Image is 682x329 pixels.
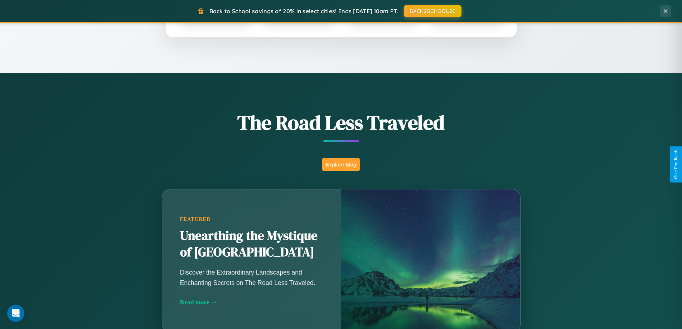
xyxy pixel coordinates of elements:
[180,228,323,261] h2: Unearthing the Mystique of [GEOGRAPHIC_DATA]
[126,109,556,136] h1: The Road Less Traveled
[209,8,398,15] span: Back to School savings of 20% in select cities! Ends [DATE] 10am PT.
[180,299,323,306] div: Read more →
[322,158,360,171] button: Explore Blog
[7,305,24,322] div: Open Intercom Messenger
[180,216,323,222] div: Featured
[404,5,461,17] button: BACK2SCHOOL20
[673,150,678,179] div: Give Feedback
[180,267,323,287] p: Discover the Extraordinary Landscapes and Enchanting Secrets on The Road Less Traveled.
